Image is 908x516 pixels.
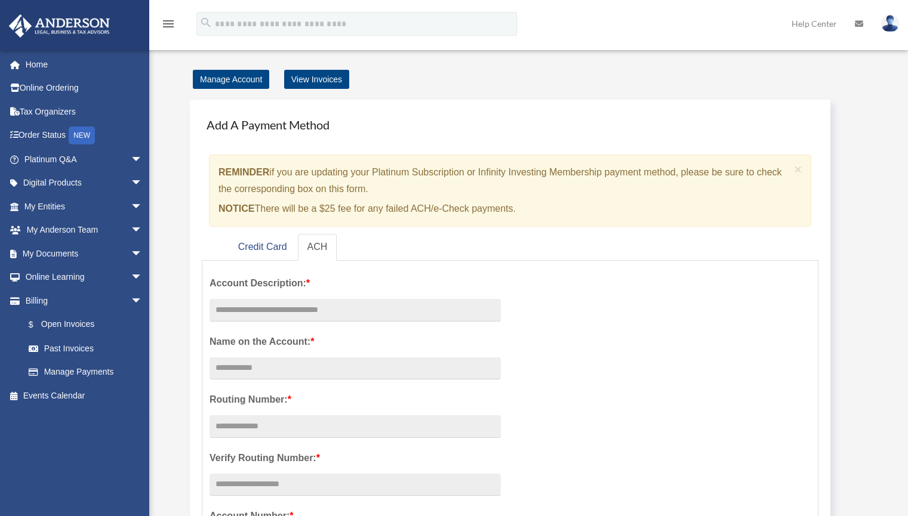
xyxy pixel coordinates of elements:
span: arrow_drop_down [131,171,155,196]
a: My Entitiesarrow_drop_down [8,194,161,218]
label: Verify Routing Number: [210,450,501,466]
img: User Pic [881,15,899,32]
p: There will be a $25 fee for any failed ACH/e-Check payments. [218,200,790,217]
span: arrow_drop_down [131,147,155,172]
label: Name on the Account: [210,333,501,350]
a: menu [161,21,176,31]
a: Platinum Q&Aarrow_drop_down [8,147,161,171]
a: Tax Organizers [8,100,161,123]
span: arrow_drop_down [131,194,155,219]
a: Online Learningarrow_drop_down [8,265,161,289]
a: $Open Invoices [17,313,161,337]
strong: NOTICE [218,203,254,214]
a: Order StatusNEW [8,123,161,148]
a: View Invoices [284,70,349,89]
a: Billingarrow_drop_down [8,289,161,313]
a: My Anderson Teamarrow_drop_down [8,218,161,242]
div: NEW [69,126,95,144]
i: search [199,16,213,29]
label: Account Description: [210,275,501,292]
a: Manage Account [193,70,269,89]
a: Events Calendar [8,384,161,407]
span: arrow_drop_down [131,218,155,243]
span: arrow_drop_down [131,265,155,290]
span: $ [35,317,41,332]
a: Credit Card [229,234,297,261]
a: Home [8,52,161,76]
img: Anderson Advisors Platinum Portal [5,14,113,38]
span: arrow_drop_down [131,242,155,266]
strong: REMINDER [218,167,269,177]
div: if you are updating your Platinum Subscription or Infinity Investing Membership payment method, p... [209,155,811,227]
a: Online Ordering [8,76,161,100]
a: Digital Productsarrow_drop_down [8,171,161,195]
a: Manage Payments [17,360,155,384]
span: arrow_drop_down [131,289,155,313]
button: Close [795,163,802,175]
h4: Add A Payment Method [202,112,818,138]
a: ACH [298,234,337,261]
span: × [795,162,802,176]
label: Routing Number: [210,391,501,408]
a: Past Invoices [17,336,161,360]
i: menu [161,17,176,31]
a: My Documentsarrow_drop_down [8,242,161,265]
